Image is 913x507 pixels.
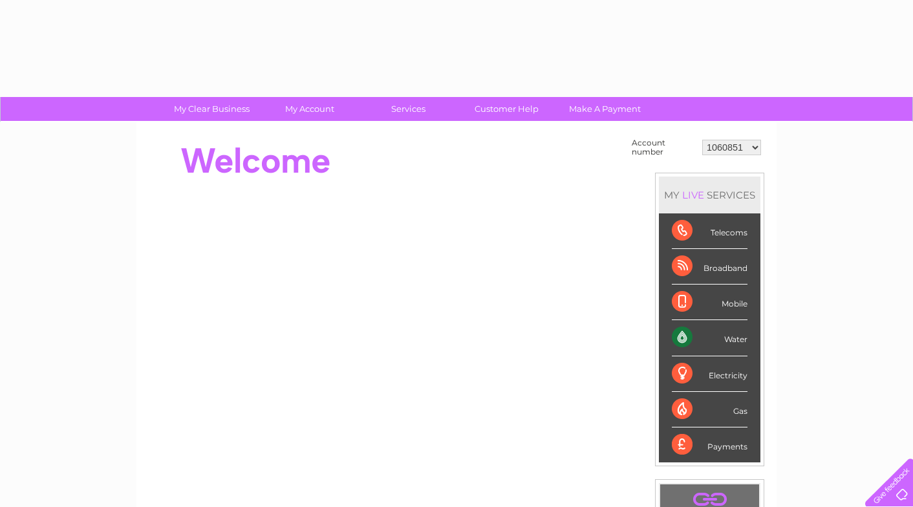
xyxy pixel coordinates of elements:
[672,392,747,427] div: Gas
[158,97,265,121] a: My Clear Business
[672,427,747,462] div: Payments
[672,213,747,249] div: Telecoms
[453,97,560,121] a: Customer Help
[355,97,462,121] a: Services
[659,177,760,213] div: MY SERVICES
[672,356,747,392] div: Electricity
[680,189,707,201] div: LIVE
[552,97,658,121] a: Make A Payment
[672,249,747,285] div: Broadband
[628,135,699,160] td: Account number
[672,320,747,356] div: Water
[257,97,363,121] a: My Account
[672,285,747,320] div: Mobile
